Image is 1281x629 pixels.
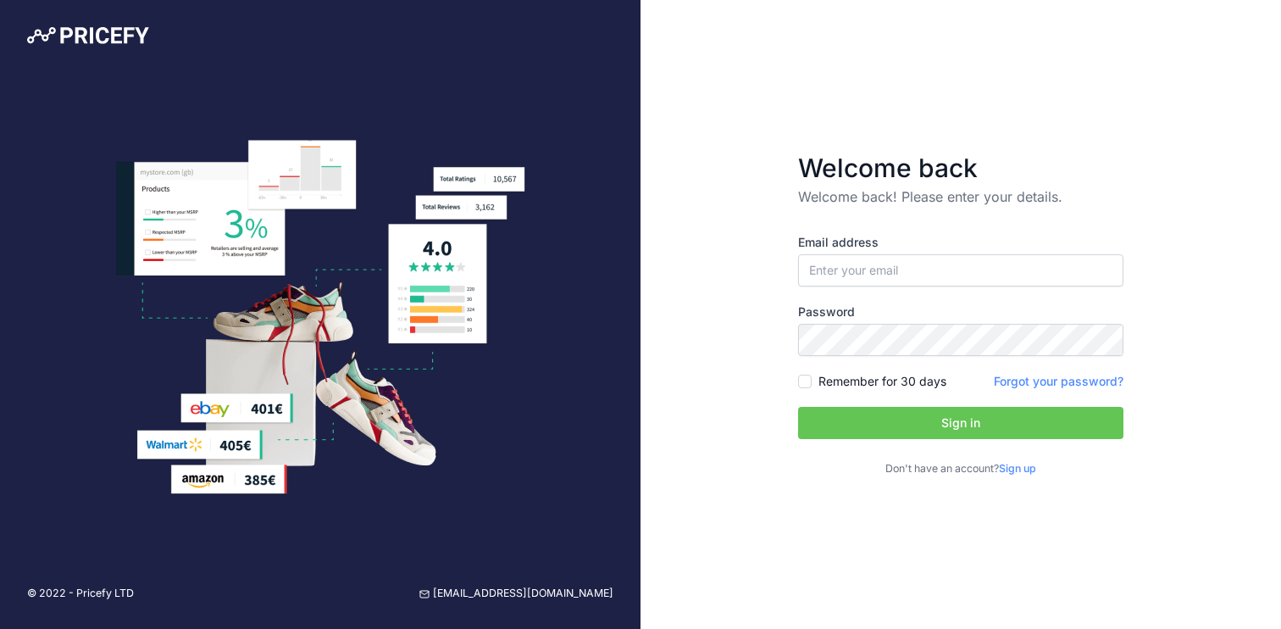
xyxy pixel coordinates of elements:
[419,586,613,602] a: [EMAIL_ADDRESS][DOMAIN_NAME]
[798,254,1123,287] input: Enter your email
[818,373,946,390] label: Remember for 30 days
[798,303,1123,320] label: Password
[798,407,1123,439] button: Sign in
[798,461,1123,477] p: Don't have an account?
[999,462,1036,475] a: Sign up
[27,586,134,602] p: © 2022 - Pricefy LTD
[994,374,1123,388] a: Forgot your password?
[798,153,1123,183] h3: Welcome back
[798,186,1123,207] p: Welcome back! Please enter your details.
[27,27,149,44] img: Pricefy
[798,234,1123,251] label: Email address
